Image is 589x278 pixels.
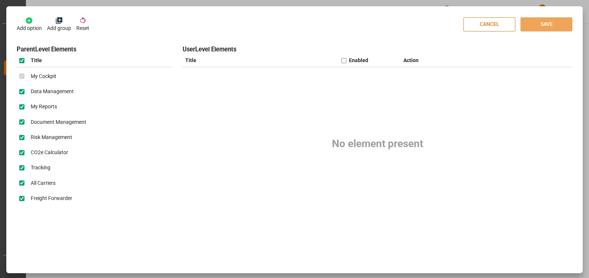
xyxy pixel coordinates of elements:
div: No element present [183,67,572,220]
button: Reset [76,17,89,32]
label: Freight Forwarder [27,194,73,202]
label: CO2e Calculator [27,149,69,156]
button: SAVE [520,17,572,31]
button: Add option [17,17,42,32]
p: Add option [17,24,42,32]
div: Enabled [349,57,368,64]
label: My Reports [27,103,57,111]
h3: User Level Elements [183,45,572,54]
div: Title [183,54,339,67]
span: Title [27,57,42,64]
button: CANCEL [463,17,515,31]
div: Action [401,54,494,67]
label: My Cockpit [27,72,57,80]
p: Reset [76,24,89,32]
label: Document Management [27,118,87,126]
p: Add group [47,24,71,32]
h3: Parent Level Elements [17,45,173,54]
button: Add group [47,17,71,32]
label: All Carriers [27,179,56,187]
label: Tracking [27,164,51,172]
label: Data Management [27,88,74,95]
label: Risk Management [27,133,73,141]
